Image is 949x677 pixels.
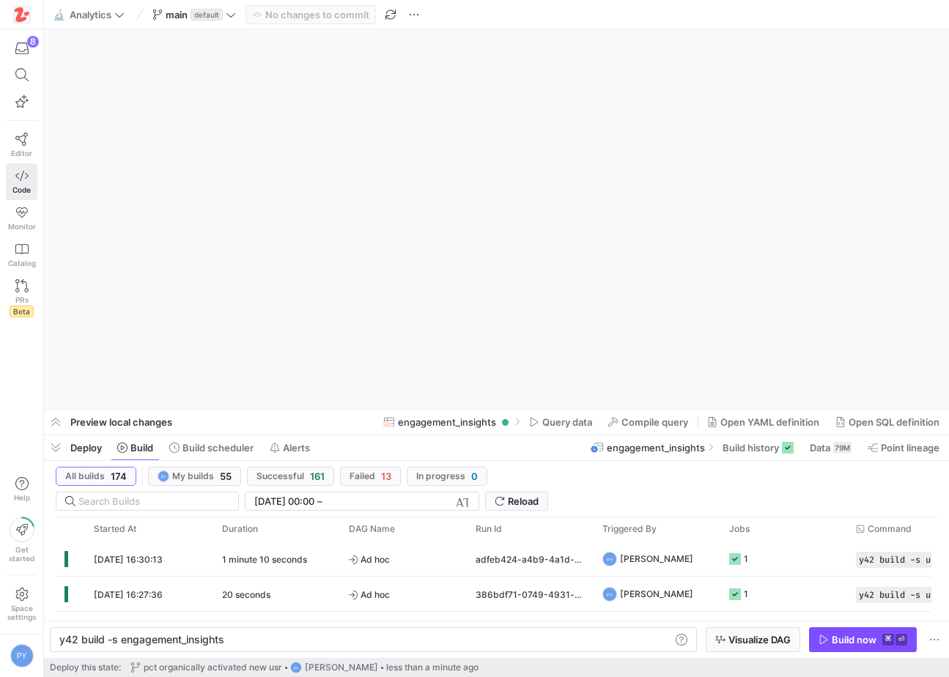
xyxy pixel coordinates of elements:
[833,442,852,454] div: 79M
[182,442,254,454] span: Build scheduler
[607,442,705,454] span: engagement_insights
[263,435,317,460] button: Alerts
[12,493,31,502] span: Help
[6,273,37,323] a: PRsBeta
[896,634,907,645] kbd: ⏎
[254,495,314,507] input: Start datetime
[386,662,479,673] span: less than a minute ago
[467,541,594,576] div: adfeb424-a4b9-4a1d-8fc0-161efb31cb6c
[728,634,791,645] span: Visualize DAG
[8,259,36,267] span: Catalog
[127,658,482,677] button: pct organically activated new usrPY[PERSON_NAME]less than a minute ago
[290,662,302,673] div: PY
[191,9,223,21] span: default
[350,471,375,481] span: Failed
[349,577,458,612] span: Ad hoc
[9,545,34,563] span: Get started
[70,416,172,428] span: Preview local changes
[94,554,163,565] span: [DATE] 16:30:13
[53,10,64,20] span: 🔬
[602,552,617,566] div: PY
[471,470,478,482] span: 0
[15,7,29,22] img: https://storage.googleapis.com/y42-prod-data-exchange/images/h4OkG5kwhGXbZ2sFpobXAPbjBGJTZTGe3yEd...
[317,495,322,507] span: –
[832,634,876,645] div: Build now
[11,149,32,158] span: Editor
[158,470,169,482] div: PY
[467,577,594,611] div: 386bdf71-0749-4931-a9b2-c331a7cd148d
[882,634,894,645] kbd: ⌘
[94,589,163,600] span: [DATE] 16:27:36
[723,442,779,454] span: Build history
[111,435,160,460] button: Build
[222,554,307,565] y42-duration: 1 minute 10 seconds
[881,442,939,454] span: Point lineage
[247,467,334,486] button: Successful161
[476,524,502,534] span: Run Id
[6,35,37,62] button: 8
[70,442,102,454] span: Deploy
[720,416,819,428] span: Open YAML definition
[10,644,34,667] div: PY
[94,524,136,534] span: Started At
[803,435,858,460] button: Data79M
[111,470,127,482] span: 174
[810,442,830,454] span: Data
[621,416,688,428] span: Compile query
[701,410,826,434] button: Open YAML definition
[340,467,401,486] button: Failed13
[744,577,748,611] div: 1
[416,471,465,481] span: In progress
[163,435,260,460] button: Build scheduler
[130,442,153,454] span: Build
[829,410,946,434] button: Open SQL definition
[6,237,37,273] a: Catalog
[50,5,128,24] button: 🔬Analytics
[56,467,136,486] button: All builds174
[27,36,39,48] div: 8
[381,470,391,482] span: 13
[729,524,750,534] span: Jobs
[59,633,224,645] span: y42 build -s engagement_insights
[349,613,458,647] span: Ad hoc
[15,295,29,304] span: PRs
[349,524,395,534] span: DAG Name
[305,662,378,673] span: [PERSON_NAME]
[6,127,37,163] a: Editor
[868,524,912,534] span: Command
[256,471,304,481] span: Successful
[220,470,232,482] span: 55
[78,495,226,507] input: Search Builds
[349,542,458,577] span: Ad hoc
[6,640,37,671] button: PY
[8,222,36,231] span: Monitor
[6,163,37,200] a: Code
[6,200,37,237] a: Monitor
[407,467,487,486] button: In progress0
[620,577,693,611] span: [PERSON_NAME]
[716,435,800,460] button: Build history
[485,492,548,511] button: Reload
[310,470,325,482] span: 161
[70,9,111,21] span: Analytics
[809,627,917,652] button: Build now⌘⏎
[508,495,539,507] span: Reload
[65,471,105,481] span: All builds
[522,410,599,434] button: Query data
[12,185,31,194] span: Code
[6,2,37,27] a: https://storage.googleapis.com/y42-prod-data-exchange/images/h4OkG5kwhGXbZ2sFpobXAPbjBGJTZTGe3yEd...
[6,511,37,569] button: Getstarted
[283,442,310,454] span: Alerts
[325,495,421,507] input: End datetime
[620,541,693,576] span: [PERSON_NAME]
[50,662,121,673] span: Deploy this state:
[398,416,496,428] span: engagement_insights
[602,410,695,434] button: Compile query
[467,612,594,646] div: 81601149-89c2-467f-9bd6-5c5c134d16d3
[542,416,592,428] span: Query data
[602,524,657,534] span: Triggered By
[602,587,617,602] div: PY
[6,581,37,628] a: Spacesettings
[849,416,939,428] span: Open SQL definition
[861,435,946,460] button: Point lineage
